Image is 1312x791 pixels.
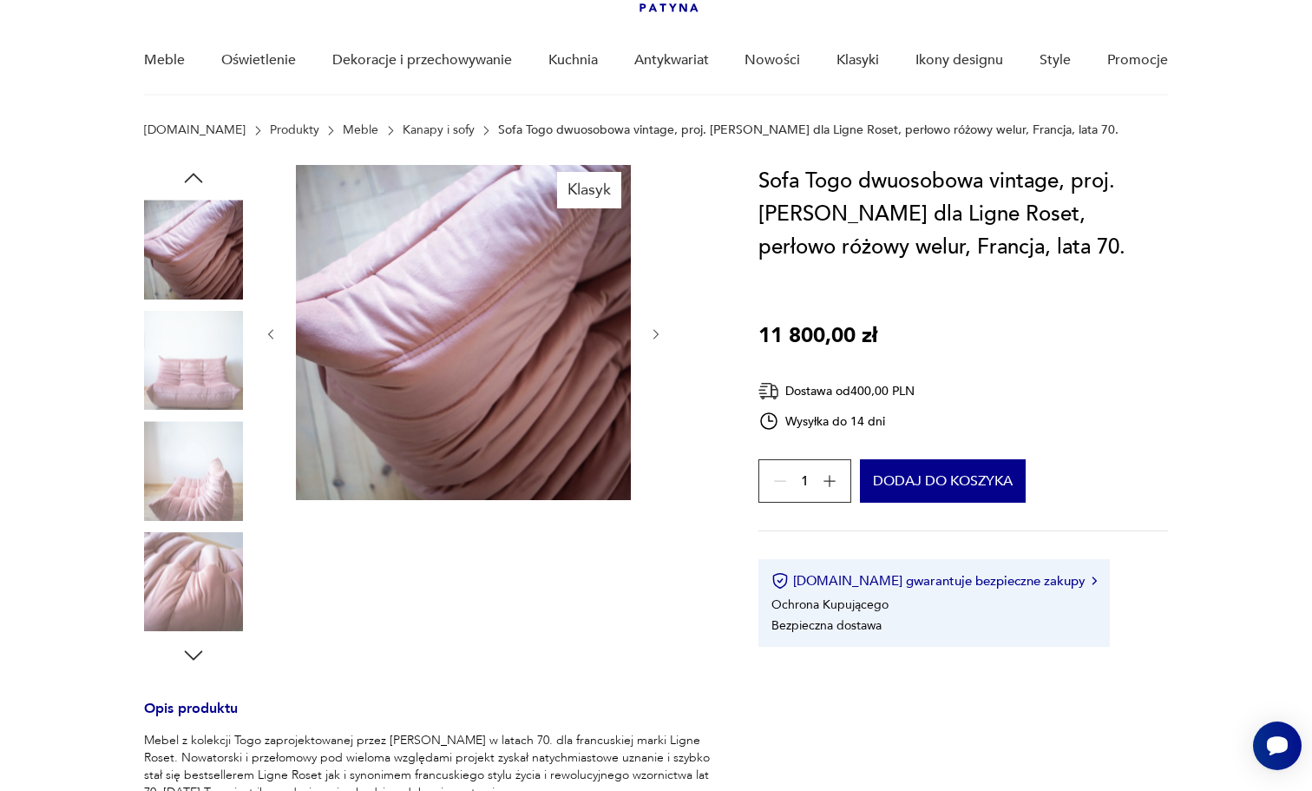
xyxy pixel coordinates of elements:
[758,380,779,402] img: Ikona dostawy
[758,380,915,402] div: Dostawa od 400,00 PLN
[144,200,243,299] img: Zdjęcie produktu Sofa Togo dwuosobowa vintage, proj. M. Ducaroy dla Ligne Roset, perłowo różowy w...
[343,123,378,137] a: Meble
[634,27,709,94] a: Antykwariat
[144,421,243,520] img: Zdjęcie produktu Sofa Togo dwuosobowa vintage, proj. M. Ducaroy dla Ligne Roset, perłowo różowy w...
[221,27,296,94] a: Oświetlenie
[758,411,915,432] div: Wysyłka do 14 dni
[144,123,246,137] a: [DOMAIN_NAME]
[758,320,877,353] p: 11 800,00 zł
[144,532,243,631] img: Zdjęcie produktu Sofa Togo dwuosobowa vintage, proj. M. Ducaroy dla Ligne Roset, perłowo różowy w...
[1092,577,1097,585] img: Ikona strzałki w prawo
[758,165,1168,264] h1: Sofa Togo dwuosobowa vintage, proj. [PERSON_NAME] dla Ligne Roset, perłowo różowy welur, Francja,...
[144,703,717,732] h3: Opis produktu
[548,27,598,94] a: Kuchnia
[332,27,512,94] a: Dekoracje i przechowywanie
[498,123,1118,137] p: Sofa Togo dwuosobowa vintage, proj. [PERSON_NAME] dla Ligne Roset, perłowo różowy welur, Francja,...
[1040,27,1071,94] a: Style
[1107,27,1168,94] a: Promocje
[771,617,882,634] li: Bezpieczna dostawa
[771,597,889,613] li: Ochrona Kupującego
[836,27,879,94] a: Klasyki
[801,476,809,487] span: 1
[296,165,631,500] img: Zdjęcie produktu Sofa Togo dwuosobowa vintage, proj. M. Ducaroy dla Ligne Roset, perłowo różowy w...
[915,27,1003,94] a: Ikony designu
[557,172,621,208] div: Klasyk
[1253,722,1302,770] iframe: Smartsupp widget button
[403,123,475,137] a: Kanapy i sofy
[771,572,1097,590] button: [DOMAIN_NAME] gwarantuje bezpieczne zakupy
[860,459,1026,503] button: Dodaj do koszyka
[144,311,243,410] img: Zdjęcie produktu Sofa Togo dwuosobowa vintage, proj. M. Ducaroy dla Ligne Roset, perłowo różowy w...
[144,27,185,94] a: Meble
[270,123,319,137] a: Produkty
[745,27,800,94] a: Nowości
[771,572,789,590] img: Ikona certyfikatu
